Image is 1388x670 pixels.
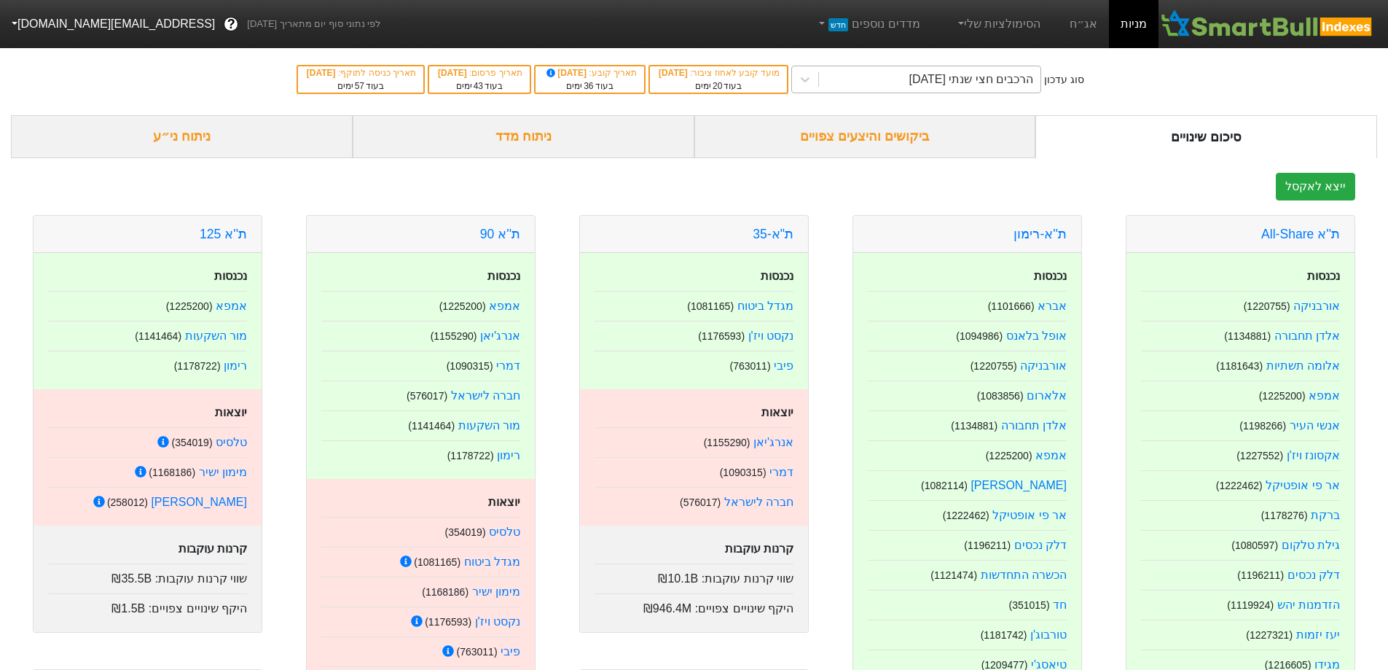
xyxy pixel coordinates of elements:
[992,509,1067,521] a: אר פי אופטיקל
[501,645,520,658] a: פיבי
[135,330,181,342] small: ( 1141464 )
[720,467,766,478] small: ( 1090315 )
[216,436,247,448] a: טלסיס
[1001,419,1067,432] a: אלדן תחבורה
[488,496,520,508] strong: יוצאות
[496,359,520,372] a: דמרי
[769,466,793,478] a: דמרי
[48,593,247,618] div: היקף שינויים צפויים :
[439,300,486,312] small: ( 1225200 )
[355,81,364,91] span: 57
[414,556,460,568] small: ( 1081165 )
[475,615,521,628] a: נקסט ויז'ן
[407,390,447,402] small: ( 576017 )
[1236,450,1283,461] small: ( 1227552 )
[447,450,494,461] small: ( 1178722 )
[215,406,247,418] strong: יוצאות
[1053,599,1067,611] a: חד
[227,15,235,34] span: ?
[11,115,353,158] div: ניתוח ני״ע
[595,593,793,618] div: היקף שינויים צפויים :
[111,572,152,585] span: ₪35.5B
[658,572,698,585] span: ₪10.1B
[981,569,1067,581] a: הכשרה התחדשות
[200,227,247,241] a: ת''א 125
[425,616,471,628] small: ( 1176593 )
[179,542,247,555] strong: קרנות עוקבות
[971,360,1017,372] small: ( 1220755 )
[1266,359,1340,372] a: אלומה תשתיות
[456,646,497,658] small: ( 763011 )
[761,270,793,282] strong: נכנסות
[698,330,745,342] small: ( 1176593 )
[729,360,770,372] small: ( 763011 )
[472,585,520,598] a: מימון ישיר
[1296,628,1340,641] a: יעז יזמות
[408,420,455,432] small: ( 1141464 )
[447,360,493,372] small: ( 1090315 )
[1216,480,1263,491] small: ( 1222462 )
[444,526,485,538] small: ( 354019 )
[1035,449,1067,461] a: אמפא
[1014,539,1067,551] a: דלק נכסים
[1282,539,1340,551] a: גילת טלקום
[1227,599,1274,611] small: ( 1119924 )
[1034,270,1067,282] strong: נכנסות
[1246,629,1293,641] small: ( 1227321 )
[1020,359,1067,372] a: אורבניקה
[713,81,722,91] span: 20
[943,510,989,521] small: ( 1222462 )
[151,496,247,508] a: [PERSON_NAME]
[1030,628,1067,641] a: טורבוג'ן
[48,564,247,588] div: שווי קרנות עוקבות :
[216,300,247,312] a: אמפא
[305,66,416,79] div: תאריך כניסה לתוקף :
[480,227,520,241] a: ת''א 90
[1261,510,1308,521] small: ( 1178276 )
[489,526,520,538] a: טלסיס
[464,556,520,568] a: מגדל ביטוח
[1259,390,1306,402] small: ( 1225200 )
[422,586,468,598] small: ( 1168186 )
[174,360,221,372] small: ( 1178722 )
[1287,449,1341,461] a: אקסונז ויז'ן
[436,79,522,93] div: בעוד ימים
[977,390,1024,402] small: ( 1083856 )
[543,66,637,79] div: תאריך קובע :
[214,270,247,282] strong: נכנסות
[1309,389,1340,402] a: אמפא
[1044,72,1084,87] div: סוג עדכון
[1276,173,1355,200] button: ייצא לאקסל
[149,467,195,478] small: ( 1168186 )
[680,496,721,508] small: ( 576017 )
[1216,360,1263,372] small: ( 1181643 )
[1307,270,1340,282] strong: נכנסות
[1006,330,1067,342] a: אופל בלאנס
[909,71,1034,88] div: הרכבים חצי שנתי [DATE]
[1266,479,1340,491] a: אר פי אופטיקל
[171,437,212,448] small: ( 354019 )
[1027,389,1067,402] a: אלארום
[1239,420,1286,432] small: ( 1198266 )
[748,330,794,342] a: נקסט ויז'ן
[971,479,1067,491] a: [PERSON_NAME]
[107,496,148,508] small: ( 258012 )
[981,629,1027,641] small: ( 1181742 )
[458,419,520,432] a: מור השקעות
[431,330,477,342] small: ( 1155290 )
[659,68,690,78] span: [DATE]
[451,389,520,402] a: חברה לישראל
[687,300,734,312] small: ( 1081165 )
[643,602,691,615] span: ₪946.4M
[1261,227,1340,241] a: ת''א All-Share
[489,300,520,312] a: אמפא
[657,66,780,79] div: מועד קובע לאחוז ציבור :
[956,330,1003,342] small: ( 1094986 )
[1224,330,1271,342] small: ( 1134881 )
[774,359,793,372] a: פיבי
[438,68,469,78] span: [DATE]
[1038,300,1067,312] a: אברא
[166,300,213,312] small: ( 1225200 )
[1244,300,1290,312] small: ( 1220755 )
[737,300,793,312] a: מגדל ביטוח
